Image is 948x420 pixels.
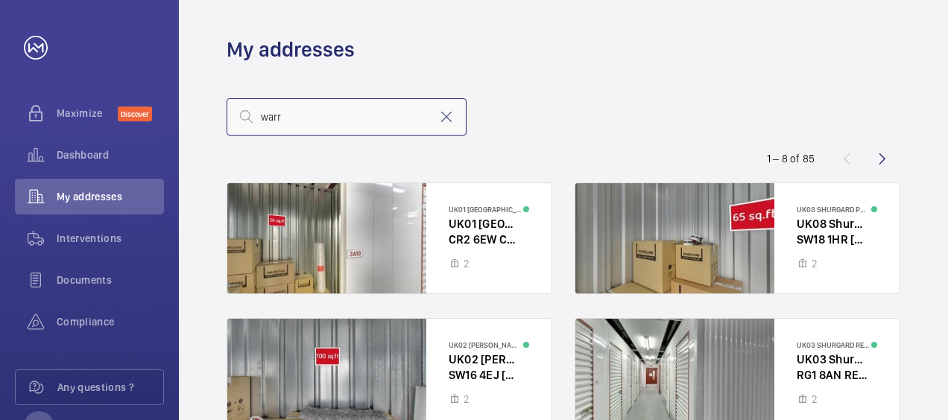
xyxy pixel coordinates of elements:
[57,380,163,395] span: Any questions ?
[57,106,118,121] span: Maximize
[57,314,164,329] span: Compliance
[57,273,164,287] span: Documents
[227,36,355,63] h1: My addresses
[227,98,467,136] input: Search by address
[57,147,164,162] span: Dashboard
[57,189,164,204] span: My addresses
[767,151,815,166] div: 1 – 8 of 85
[118,106,152,121] span: Discover
[57,231,164,246] span: Interventions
